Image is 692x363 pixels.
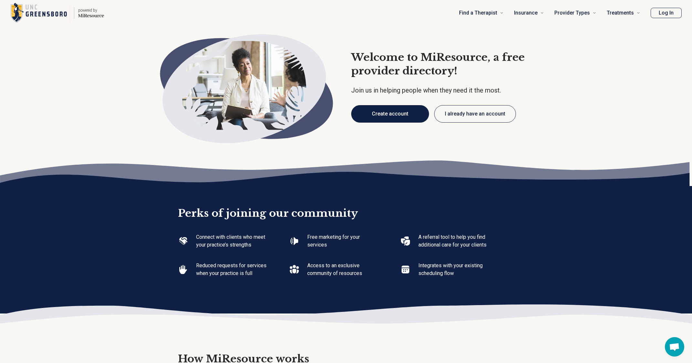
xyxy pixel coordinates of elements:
span: Insurance [514,8,538,17]
p: Join us in helping people when they need it the most. [351,86,542,95]
p: Integrates with your existing scheduling flow [418,262,491,277]
button: Log In [651,8,682,18]
p: Access to an exclusive community of resources [307,262,380,277]
a: Home page [10,3,104,23]
p: Connect with clients who meet your practice’s strengths [196,233,268,249]
span: Find a Therapist [459,8,497,17]
span: Provider Types [554,8,590,17]
div: Open chat [665,337,684,357]
p: A referral tool to help you find additional care for your clients [418,233,491,249]
span: Treatments [607,8,634,17]
h2: Perks of joining our community [178,186,514,220]
p: Reduced requests for services when your practice is full [196,262,268,277]
p: powered by [78,8,104,13]
button: I already have an account [434,105,516,123]
button: Create account [351,105,429,123]
p: Free marketing for your services [307,233,380,249]
h1: Welcome to MiResource, a free provider directory! [351,51,542,78]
